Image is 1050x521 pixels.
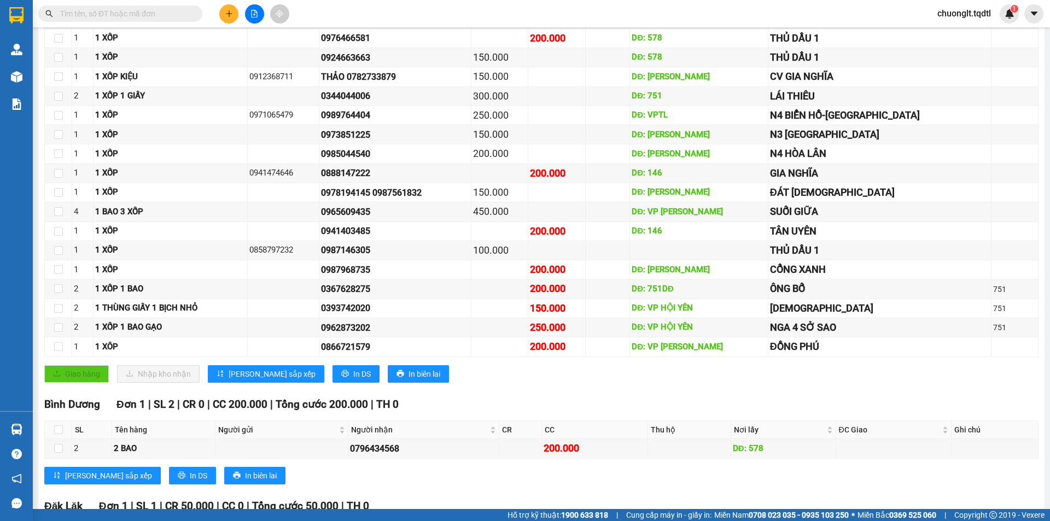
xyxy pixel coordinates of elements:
[321,205,469,219] div: 0965609435
[225,10,233,17] span: plus
[770,320,989,335] div: NGA 4 SỞ SAO
[770,50,989,65] div: THỦ DẦU 1
[74,51,91,64] div: 1
[473,243,527,258] div: 100.000
[347,500,369,512] span: TH 0
[74,167,91,180] div: 1
[74,148,91,161] div: 1
[95,186,246,199] div: 1 XỐP
[952,421,1039,439] th: Ghi chú
[473,146,527,161] div: 200.000
[270,398,273,411] span: |
[321,51,469,65] div: 0924663663
[321,263,469,277] div: 0987968735
[530,262,584,277] div: 200.000
[321,321,469,335] div: 0962873202
[1012,5,1016,13] span: 1
[321,147,469,161] div: 0985044540
[117,365,200,383] button: downloadNhập kho nhận
[95,51,246,64] div: 1 XỐP
[376,398,399,411] span: TH 0
[95,71,246,84] div: 1 XỐP KIỆU
[252,500,339,512] span: Tổng cước 50.000
[530,339,584,354] div: 200.000
[72,421,112,439] th: SL
[11,449,22,459] span: question-circle
[770,281,989,296] div: ÔNG BỐ
[770,146,989,161] div: N4 HÒA LÂN
[770,301,989,316] div: [DEMOGRAPHIC_DATA]
[245,4,264,24] button: file-add
[321,301,469,315] div: 0393742020
[95,167,246,180] div: 1 XỐP
[632,321,766,334] div: DĐ: VP HỘI YÊN
[749,511,849,519] strong: 0708 023 035 - 0935 103 250
[770,127,989,142] div: N3 [GEOGRAPHIC_DATA]
[136,500,157,512] span: SL 1
[371,398,374,411] span: |
[530,224,584,239] div: 200.000
[993,283,1036,295] div: 751
[530,31,584,46] div: 200.000
[473,69,527,84] div: 150.000
[11,44,22,55] img: warehouse-icon
[733,442,834,455] div: DĐ: 578
[154,398,174,411] span: SL 2
[632,225,766,238] div: DĐ: 146
[169,467,216,484] button: printerIn DS
[632,109,766,122] div: DĐ: VPTL
[770,166,989,181] div: GIA NGHĨA
[11,71,22,83] img: warehouse-icon
[95,225,246,238] div: 1 XỐP
[473,127,527,142] div: 150.000
[321,31,469,45] div: 0976466581
[249,109,317,122] div: 0971065479
[74,71,91,84] div: 1
[74,206,91,219] div: 4
[95,283,246,296] div: 1 XỐP 1 BAO
[1011,5,1018,13] sup: 1
[499,421,542,439] th: CR
[74,244,91,257] div: 1
[11,498,22,508] span: message
[249,71,317,84] div: 0912368711
[353,368,371,380] span: In DS
[74,225,91,238] div: 1
[770,204,989,219] div: SUỐI GIỮA
[45,10,53,17] span: search
[473,108,527,123] div: 250.000
[217,370,224,378] span: sort-ascending
[249,244,317,257] div: 0858797232
[44,500,83,512] span: Đăk Lăk
[632,71,766,84] div: DĐ: [PERSON_NAME]
[74,32,91,45] div: 1
[616,509,618,521] span: |
[530,301,584,316] div: 150.000
[770,224,989,239] div: TÂN UYÊN
[249,167,317,180] div: 0941474646
[473,185,527,200] div: 150.000
[116,398,145,411] span: Đơn 1
[74,128,91,142] div: 1
[632,148,766,161] div: DĐ: [PERSON_NAME]
[321,243,469,257] div: 0987146305
[95,341,246,354] div: 1 XÔP
[65,470,152,482] span: [PERSON_NAME] sắp xếp
[95,302,246,315] div: 1 THÙNG GIẤY 1 BỊCH NHỎ
[213,398,267,411] span: CC 200.000
[95,321,246,334] div: 1 XỐP 1 BAO GẠO
[217,500,219,512] span: |
[544,441,646,456] div: 200.000
[60,8,189,20] input: Tìm tên, số ĐT hoặc mã đơn
[993,321,1036,333] div: 751
[183,398,205,411] span: CR 0
[321,166,469,180] div: 0888147222
[388,365,449,383] button: printerIn biên lai
[276,398,368,411] span: Tổng cước 200.000
[770,89,989,104] div: LÁI THIÊU
[224,467,285,484] button: printerIn biên lai
[632,186,766,199] div: DĐ: [PERSON_NAME]
[530,166,584,181] div: 200.000
[44,467,161,484] button: sort-ascending[PERSON_NAME] sắp xếp
[993,302,1036,314] div: 751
